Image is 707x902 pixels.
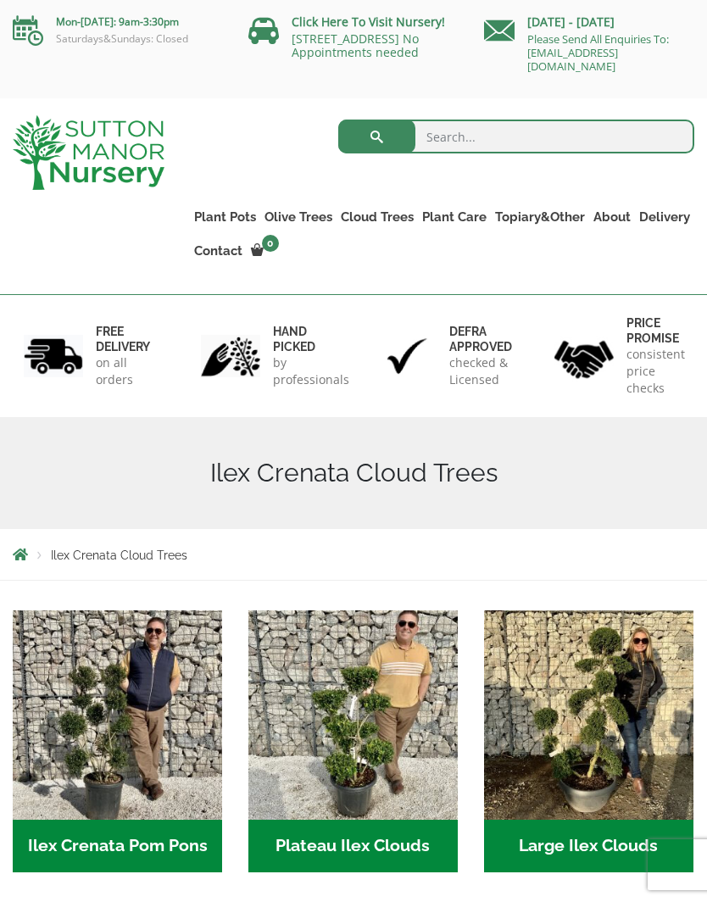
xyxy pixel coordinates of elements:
[96,354,153,388] p: on all orders
[13,610,222,872] a: Visit product category Ilex Crenata Pom Pons
[273,354,349,388] p: by professionals
[190,239,247,263] a: Contact
[248,610,458,872] a: Visit product category Plateau Ilex Clouds
[13,458,694,488] h1: Ilex Crenata Cloud Trees
[13,548,694,561] nav: Breadcrumbs
[484,12,694,32] p: [DATE] - [DATE]
[635,205,694,229] a: Delivery
[337,205,418,229] a: Cloud Trees
[626,315,685,346] h6: Price promise
[13,32,223,46] p: Saturdays&Sundays: Closed
[201,335,260,378] img: 2.jpg
[51,548,187,562] span: Ilex Crenata Cloud Trees
[449,354,512,388] p: checked & Licensed
[589,205,635,229] a: About
[491,205,589,229] a: Topiary&Other
[449,324,512,354] h6: Defra approved
[248,820,458,872] h2: Plateau Ilex Clouds
[626,346,685,397] p: consistent price checks
[377,335,437,378] img: 3.jpg
[338,120,695,153] input: Search...
[484,820,693,872] h2: Large Ilex Clouds
[527,31,669,74] a: Please Send All Enquiries To: [EMAIL_ADDRESS][DOMAIN_NAME]
[248,610,458,820] img: Plateau Ilex Clouds
[24,335,83,378] img: 1.jpg
[247,239,284,263] a: 0
[190,205,260,229] a: Plant Pots
[484,610,693,820] img: Large Ilex Clouds
[292,14,445,30] a: Click Here To Visit Nursery!
[273,324,349,354] h6: hand picked
[13,12,223,32] p: Mon-[DATE]: 9am-3:30pm
[13,115,164,190] img: logo
[418,205,491,229] a: Plant Care
[13,610,222,820] img: Ilex Crenata Pom Pons
[13,820,222,872] h2: Ilex Crenata Pom Pons
[554,330,614,381] img: 4.jpg
[96,324,153,354] h6: FREE DELIVERY
[260,205,337,229] a: Olive Trees
[292,31,419,60] a: [STREET_ADDRESS] No Appointments needed
[484,610,693,872] a: Visit product category Large Ilex Clouds
[262,235,279,252] span: 0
